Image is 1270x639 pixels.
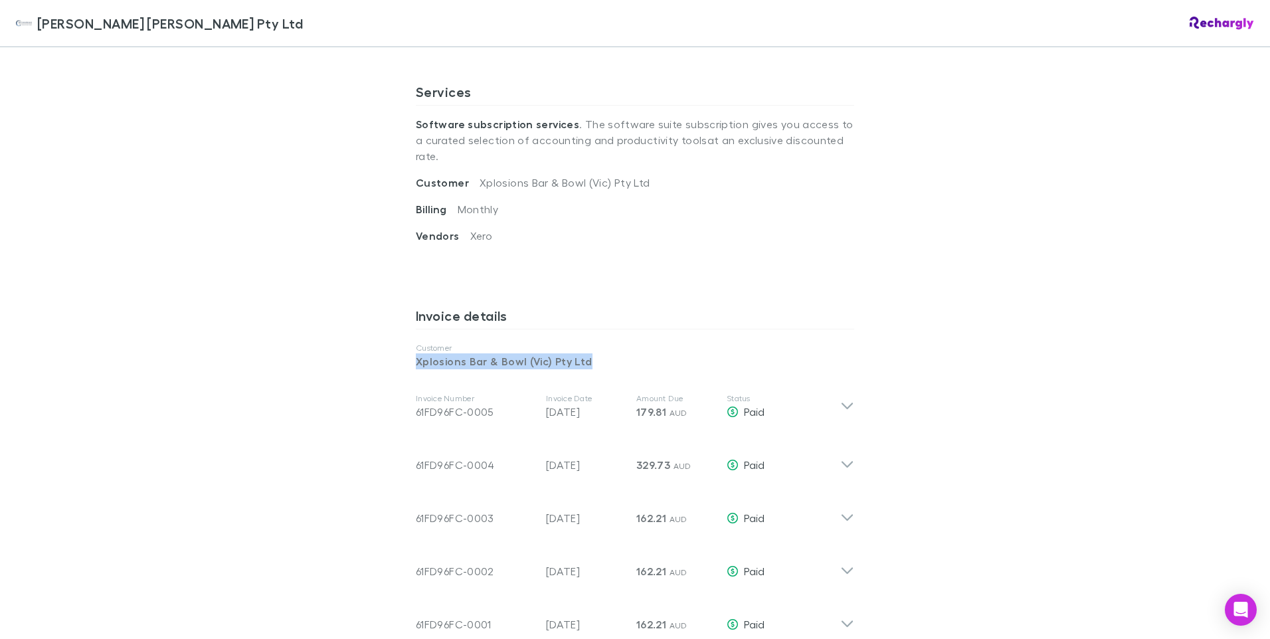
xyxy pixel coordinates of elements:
[416,308,854,329] h3: Invoice details
[405,486,865,539] div: 61FD96FC-0003[DATE]162.21 AUDPaid
[416,106,854,175] p: . The software suite subscription gives you access to a curated selection of accounting and produ...
[1225,594,1257,626] div: Open Intercom Messenger
[416,616,535,632] div: 61FD96FC-0001
[636,405,666,418] span: 179.81
[670,567,687,577] span: AUD
[416,563,535,579] div: 61FD96FC-0002
[546,616,626,632] p: [DATE]
[744,565,765,577] span: Paid
[416,393,535,404] p: Invoice Number
[546,563,626,579] p: [DATE]
[636,511,666,525] span: 162.21
[416,353,854,369] p: Xplosions Bar & Bowl (Vic) Pty Ltd
[636,458,670,472] span: 329.73
[416,229,470,242] span: Vendors
[744,511,765,524] span: Paid
[744,618,765,630] span: Paid
[416,404,535,420] div: 61FD96FC-0005
[636,393,716,404] p: Amount Due
[416,203,458,216] span: Billing
[480,176,650,189] span: Xplosions Bar & Bowl (Vic) Pty Ltd
[470,229,492,242] span: Xero
[670,514,687,524] span: AUD
[416,343,854,353] p: Customer
[674,461,691,471] span: AUD
[416,457,535,473] div: 61FD96FC-0004
[670,620,687,630] span: AUD
[546,510,626,526] p: [DATE]
[744,405,765,418] span: Paid
[636,565,666,578] span: 162.21
[744,458,765,471] span: Paid
[546,457,626,473] p: [DATE]
[405,433,865,486] div: 61FD96FC-0004[DATE]329.73 AUDPaid
[727,393,840,404] p: Status
[546,393,626,404] p: Invoice Date
[416,84,854,105] h3: Services
[1190,17,1254,30] img: Rechargly Logo
[405,380,865,433] div: Invoice Number61FD96FC-0005Invoice Date[DATE]Amount Due179.81 AUDStatusPaid
[16,15,32,31] img: Hotchkin Hughes Pty Ltd's Logo
[37,13,303,33] span: [PERSON_NAME] [PERSON_NAME] Pty Ltd
[416,176,480,189] span: Customer
[416,118,579,131] strong: Software subscription services
[458,203,499,215] span: Monthly
[546,404,626,420] p: [DATE]
[670,408,687,418] span: AUD
[636,618,666,631] span: 162.21
[405,539,865,593] div: 61FD96FC-0002[DATE]162.21 AUDPaid
[416,510,535,526] div: 61FD96FC-0003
